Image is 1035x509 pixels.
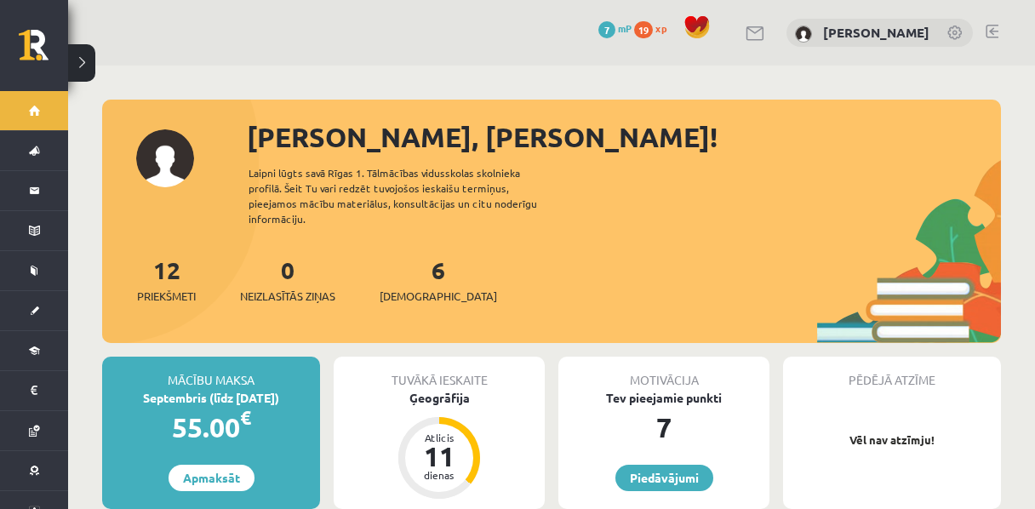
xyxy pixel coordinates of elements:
span: mP [618,21,632,35]
div: Atlicis [414,432,465,443]
img: Aleksandra Brakovska [795,26,812,43]
a: Rīgas 1. Tālmācības vidusskola [19,30,68,72]
div: Mācību maksa [102,357,320,389]
span: € [240,405,251,430]
div: 7 [558,407,769,448]
a: 6[DEMOGRAPHIC_DATA] [380,254,497,305]
div: Ģeogrāfija [334,389,545,407]
a: 19 xp [634,21,675,35]
p: Vēl nav atzīmju! [792,432,992,449]
a: 12Priekšmeti [137,254,196,305]
div: 55.00 [102,407,320,448]
span: Priekšmeti [137,288,196,305]
div: Motivācija [558,357,769,389]
a: 0Neizlasītās ziņas [240,254,335,305]
div: dienas [414,470,465,480]
a: 7 mP [598,21,632,35]
div: Laipni lūgts savā Rīgas 1. Tālmācības vidusskolas skolnieka profilā. Šeit Tu vari redzēt tuvojošo... [249,165,567,226]
span: 19 [634,21,653,38]
div: Pēdējā atzīme [783,357,1001,389]
span: xp [655,21,666,35]
div: [PERSON_NAME], [PERSON_NAME]! [247,117,1001,157]
a: Piedāvājumi [615,465,713,491]
div: Tuvākā ieskaite [334,357,545,389]
span: Neizlasītās ziņas [240,288,335,305]
a: [PERSON_NAME] [823,24,929,41]
div: 11 [414,443,465,470]
span: [DEMOGRAPHIC_DATA] [380,288,497,305]
div: Septembris (līdz [DATE]) [102,389,320,407]
a: Ģeogrāfija Atlicis 11 dienas [334,389,545,501]
div: Tev pieejamie punkti [558,389,769,407]
a: Apmaksāt [169,465,254,491]
span: 7 [598,21,615,38]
